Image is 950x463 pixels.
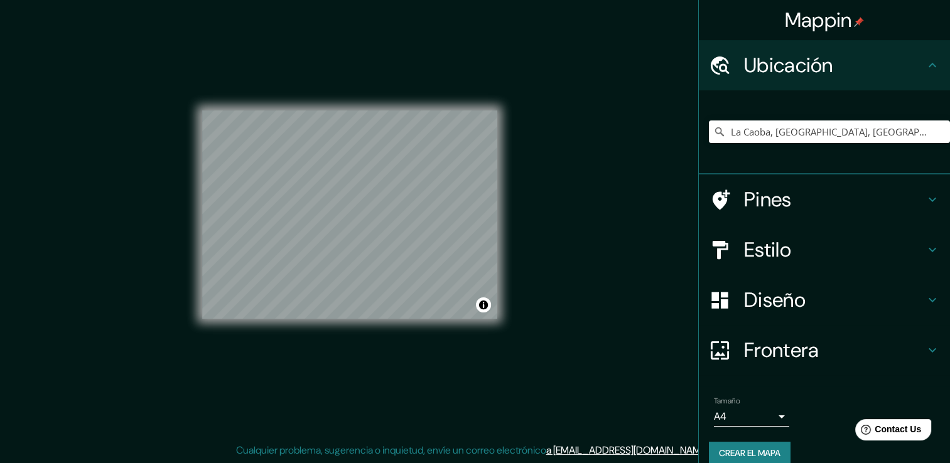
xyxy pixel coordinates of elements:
[744,338,925,363] h4: Frontera
[785,7,852,33] font: Mappin
[744,287,925,312] h4: Diseño
[699,225,950,275] div: Estilo
[709,120,950,143] input: Elige tu ciudad o área
[699,40,950,90] div: Ubicación
[854,17,864,27] img: pin-icon.png
[714,396,740,407] label: Tamaño
[838,414,936,449] iframe: Help widget launcher
[744,187,925,212] h4: Pines
[719,445,780,461] font: Crear el mapa
[714,407,789,427] div: A4
[699,325,950,375] div: Frontera
[476,297,491,312] button: Alternar atribución
[699,275,950,325] div: Diseño
[236,443,710,458] p: Cualquier problema, sugerencia o inquietud, envíe un correo electrónico .
[699,174,950,225] div: Pines
[744,237,925,262] h4: Estilo
[202,110,497,319] canvas: Mapa
[546,444,708,457] a: a [EMAIL_ADDRESS][DOMAIN_NAME]
[744,53,925,78] h4: Ubicación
